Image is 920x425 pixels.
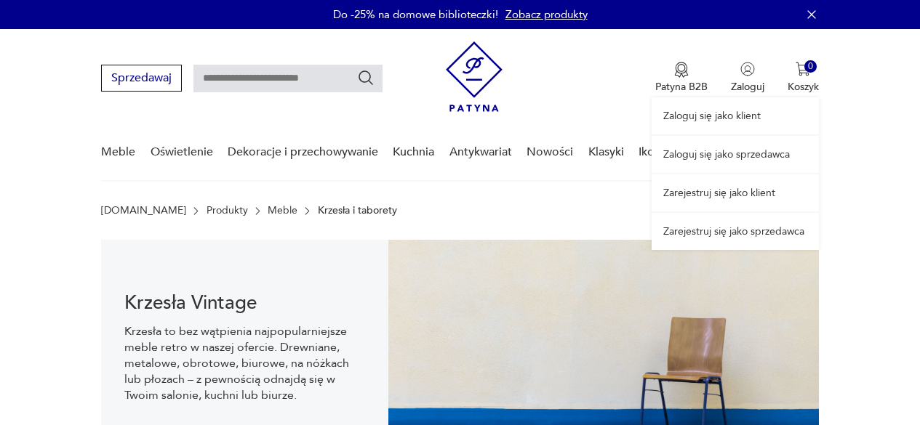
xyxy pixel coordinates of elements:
a: Meble [101,124,135,180]
p: Krzesła to bez wątpienia najpopularniejsze meble retro w naszej ofercie. Drewniane, metalowe, obr... [124,323,365,403]
h1: Krzesła Vintage [124,294,365,312]
a: Zarejestruj się jako klient [652,174,819,211]
p: Koszyk [788,80,819,94]
a: Dekoracje i przechowywanie [228,124,378,180]
a: Ikony designu [639,124,712,180]
button: Szukaj [357,69,375,86]
a: Klasyki [588,124,624,180]
a: Zobacz produkty [505,7,588,22]
img: Patyna - sklep z meblami i dekoracjami vintage [446,41,503,112]
a: Sprzedawaj [101,74,182,84]
a: [DOMAIN_NAME] [101,205,186,216]
a: Antykwariat [449,124,512,180]
a: Zaloguj się jako klient [652,97,819,134]
a: Produkty [207,205,248,216]
a: Zarejestruj się jako sprzedawca [652,213,819,250]
a: Meble [268,205,297,216]
p: Do -25% na domowe biblioteczki! [333,7,498,22]
a: Oświetlenie [151,124,213,180]
p: Krzesła i taborety [318,205,397,216]
a: Nowości [527,124,573,180]
button: Sprzedawaj [101,65,182,92]
a: Kuchnia [393,124,434,180]
a: Zaloguj się jako sprzedawca [652,136,819,173]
